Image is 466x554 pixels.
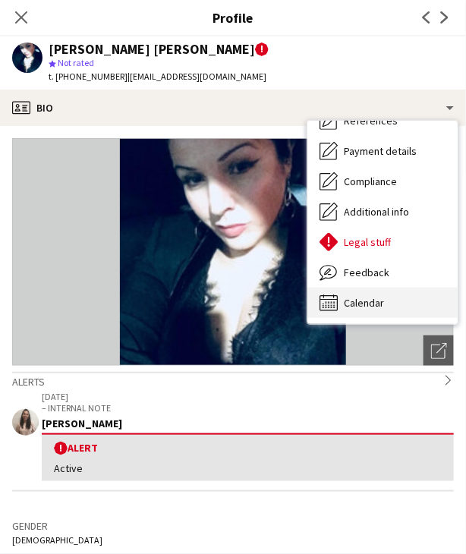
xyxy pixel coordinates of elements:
[344,235,391,249] span: Legal stuff
[12,138,454,366] img: Crew avatar or photo
[423,335,454,366] div: Open photos pop-in
[255,42,269,56] span: !
[42,417,454,430] div: [PERSON_NAME]
[49,42,255,56] div: [PERSON_NAME] [PERSON_NAME]
[344,205,409,219] span: Additional info
[307,136,458,166] div: Payment details
[344,144,417,158] span: Payment details
[54,442,68,455] span: !
[42,391,454,402] p: [DATE]
[49,71,128,82] span: t. [PHONE_NUMBER]
[54,441,442,455] div: Alert
[12,372,454,389] div: Alerts
[307,197,458,227] div: Additional info
[344,296,384,310] span: Calendar
[128,71,266,82] span: | [EMAIL_ADDRESS][DOMAIN_NAME]
[307,166,458,197] div: Compliance
[12,519,454,533] h3: Gender
[307,288,458,318] div: Calendar
[307,257,458,288] div: Feedback
[42,402,454,414] p: – INTERNAL NOTE
[307,105,458,136] div: References
[344,266,389,279] span: Feedback
[12,534,102,546] span: [DEMOGRAPHIC_DATA]
[344,175,397,188] span: Compliance
[344,114,398,127] span: References
[307,227,458,257] div: Legal stuff
[58,57,94,68] span: Not rated
[54,461,442,475] div: Active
